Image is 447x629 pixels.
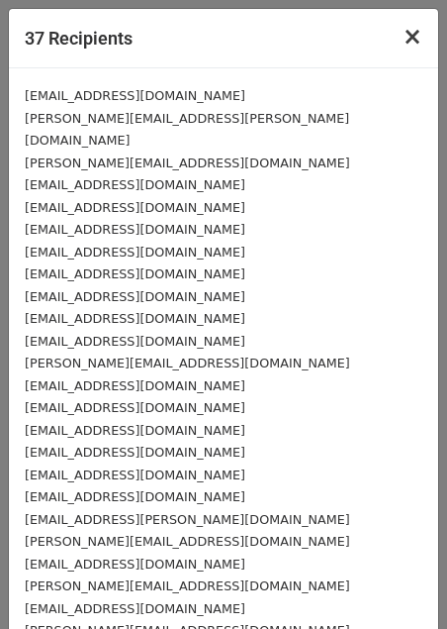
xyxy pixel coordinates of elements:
iframe: Chat Widget [348,534,447,629]
small: [EMAIL_ADDRESS][DOMAIN_NAME] [25,601,245,616]
small: [PERSON_NAME][EMAIL_ADDRESS][DOMAIN_NAME] [25,534,350,549]
small: [EMAIL_ADDRESS][DOMAIN_NAME] [25,557,245,572]
small: [PERSON_NAME][EMAIL_ADDRESS][DOMAIN_NAME] [25,156,350,170]
small: [PERSON_NAME][EMAIL_ADDRESS][PERSON_NAME][DOMAIN_NAME] [25,111,349,149]
small: [EMAIL_ADDRESS][DOMAIN_NAME] [25,222,245,237]
small: [EMAIL_ADDRESS][DOMAIN_NAME] [25,266,245,281]
small: [EMAIL_ADDRESS][DOMAIN_NAME] [25,334,245,349]
small: [EMAIL_ADDRESS][DOMAIN_NAME] [25,489,245,504]
small: [EMAIL_ADDRESS][DOMAIN_NAME] [25,400,245,415]
small: [PERSON_NAME][EMAIL_ADDRESS][DOMAIN_NAME] [25,356,350,370]
small: [EMAIL_ADDRESS][DOMAIN_NAME] [25,445,245,460]
small: [EMAIL_ADDRESS][DOMAIN_NAME] [25,311,245,326]
small: [EMAIL_ADDRESS][DOMAIN_NAME] [25,423,245,438]
button: Close [387,9,438,64]
h5: 37 Recipients [25,25,133,52]
small: [EMAIL_ADDRESS][PERSON_NAME][DOMAIN_NAME] [25,512,350,527]
small: [PERSON_NAME][EMAIL_ADDRESS][DOMAIN_NAME] [25,578,350,593]
span: × [402,23,422,51]
small: [EMAIL_ADDRESS][DOMAIN_NAME] [25,378,245,393]
small: [EMAIL_ADDRESS][DOMAIN_NAME] [25,245,245,260]
small: [EMAIL_ADDRESS][DOMAIN_NAME] [25,468,245,482]
small: [EMAIL_ADDRESS][DOMAIN_NAME] [25,289,245,304]
small: [EMAIL_ADDRESS][DOMAIN_NAME] [25,200,245,215]
small: [EMAIL_ADDRESS][DOMAIN_NAME] [25,177,245,192]
small: [EMAIL_ADDRESS][DOMAIN_NAME] [25,88,245,103]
